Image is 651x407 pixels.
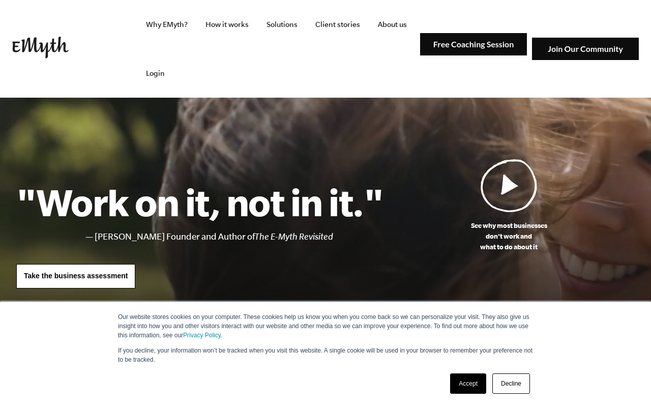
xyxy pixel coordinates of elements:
a: Accept [450,373,486,394]
img: Play Video [481,159,538,212]
a: Decline [492,373,530,394]
a: Privacy Policy [183,332,221,339]
span: Take the business assessment [24,272,128,280]
img: EMyth [12,37,69,59]
h1: "Work on it, not in it." [16,180,383,224]
p: If you decline, your information won’t be tracked when you visit this website. A single cookie wi... [118,346,533,364]
p: Our website stores cookies on your computer. These cookies help us know you when you come back so... [118,312,533,340]
img: Free Coaching Session [420,33,527,56]
p: See why most businesses don't work and what to do about it [383,220,635,252]
img: Join Our Community [532,38,639,61]
a: Take the business assessment [16,264,135,288]
a: See why most businessesdon't work andwhat to do about it [383,159,635,252]
a: Login [138,49,173,98]
li: [PERSON_NAME] Founder and Author of [95,229,383,244]
i: The E-Myth Revisited [255,231,333,242]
